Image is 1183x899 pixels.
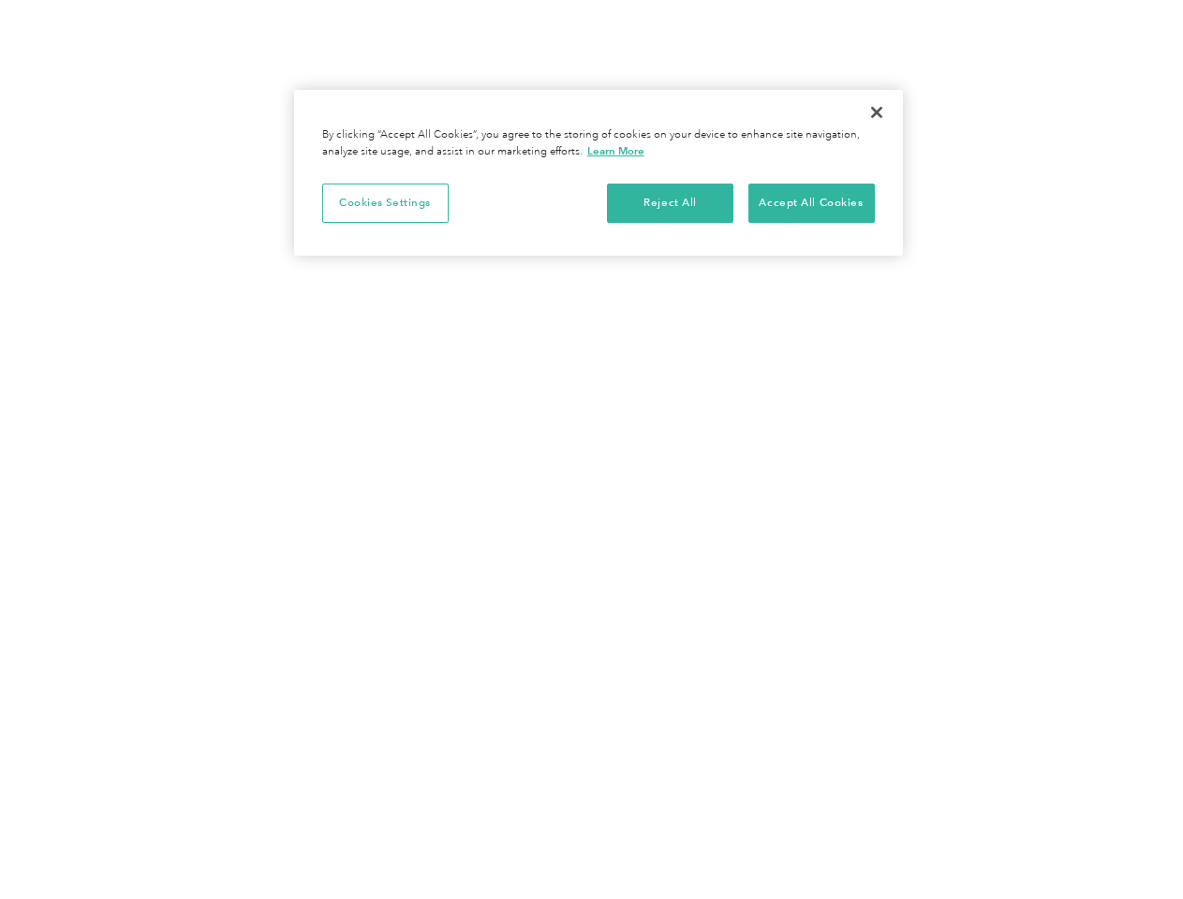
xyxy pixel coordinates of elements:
div: Privacy [294,90,903,256]
button: Accept All Cookies [748,184,875,223]
div: By clicking “Accept All Cookies”, you agree to the storing of cookies on your device to enhance s... [322,127,875,160]
button: Close [856,92,897,133]
div: Cookie banner [294,90,903,256]
button: Cookies Settings [322,184,449,223]
a: More information about your privacy, opens in a new tab [587,144,644,157]
button: Reject All [607,184,733,223]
